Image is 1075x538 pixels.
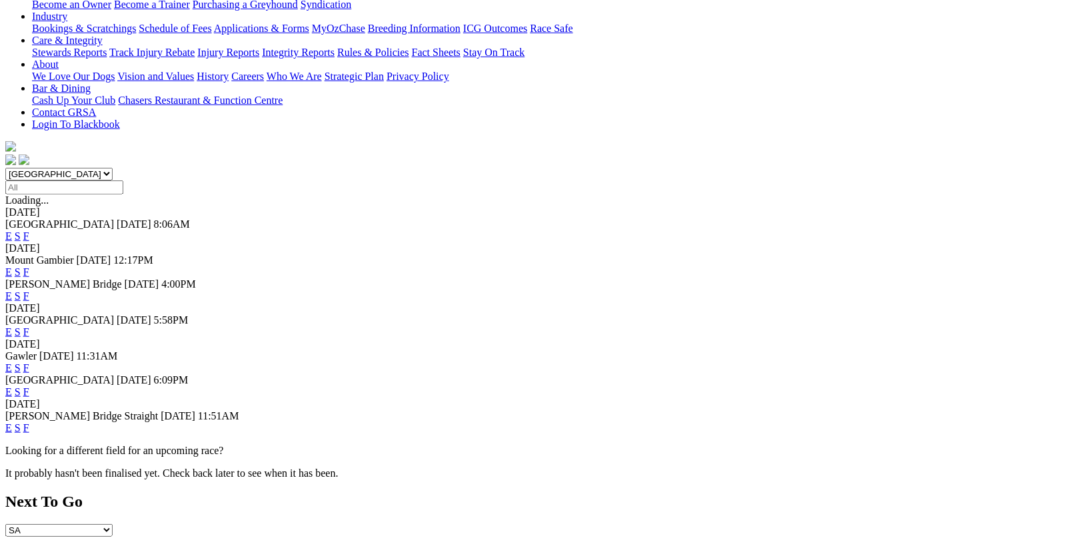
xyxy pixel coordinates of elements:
[117,314,151,326] span: [DATE]
[32,35,103,46] a: Care & Integrity
[109,47,195,58] a: Track Injury Rebate
[214,23,309,34] a: Applications & Forms
[15,230,21,242] a: S
[5,326,12,338] a: E
[325,71,384,82] a: Strategic Plan
[5,302,1070,314] div: [DATE]
[387,71,449,82] a: Privacy Policy
[23,290,29,302] a: F
[368,23,461,34] a: Breeding Information
[39,350,74,362] span: [DATE]
[5,338,1070,350] div: [DATE]
[262,47,335,58] a: Integrity Reports
[5,141,16,152] img: logo-grsa-white.png
[32,71,115,82] a: We Love Our Dogs
[118,95,283,106] a: Chasers Restaurant & Function Centre
[15,386,21,398] a: S
[5,154,16,165] img: facebook.svg
[32,47,107,58] a: Stewards Reports
[412,47,461,58] a: Fact Sheets
[5,410,158,421] span: [PERSON_NAME] Bridge Straight
[5,194,49,206] span: Loading...
[77,350,118,362] span: 11:31AM
[32,119,120,130] a: Login To Blackbook
[32,107,96,118] a: Contact GRSA
[5,398,1070,410] div: [DATE]
[32,11,67,22] a: Industry
[530,23,572,34] a: Race Safe
[23,422,29,433] a: F
[32,47,1070,59] div: Care & Integrity
[197,47,259,58] a: Injury Reports
[5,218,114,230] span: [GEOGRAPHIC_DATA]
[5,422,12,433] a: E
[117,374,151,386] span: [DATE]
[32,95,115,106] a: Cash Up Your Club
[32,23,1070,35] div: Industry
[267,71,322,82] a: Who We Are
[15,266,21,278] a: S
[32,59,59,70] a: About
[5,467,339,479] partial: It probably hasn't been finalised yet. Check back later to see when it has been.
[32,95,1070,107] div: Bar & Dining
[154,374,189,386] span: 6:09PM
[5,350,37,362] span: Gawler
[231,71,264,82] a: Careers
[5,493,1070,511] h2: Next To Go
[5,386,12,398] a: E
[139,23,211,34] a: Schedule of Fees
[5,362,12,374] a: E
[5,254,74,266] span: Mount Gambier
[32,71,1070,83] div: About
[15,362,21,374] a: S
[161,410,195,421] span: [DATE]
[15,290,21,302] a: S
[5,445,1070,457] p: Looking for a different field for an upcoming race?
[23,266,29,278] a: F
[125,278,159,290] span: [DATE]
[5,278,122,290] span: [PERSON_NAME] Bridge
[23,326,29,338] a: F
[5,374,114,386] span: [GEOGRAPHIC_DATA]
[117,71,194,82] a: Vision and Values
[154,218,190,230] span: 8:06AM
[463,23,527,34] a: ICG Outcomes
[77,254,111,266] span: [DATE]
[32,83,91,94] a: Bar & Dining
[5,230,12,242] a: E
[5,180,123,194] input: Select date
[23,362,29,374] a: F
[337,47,409,58] a: Rules & Policies
[15,422,21,433] a: S
[154,314,189,326] span: 5:58PM
[5,290,12,302] a: E
[32,23,136,34] a: Bookings & Scratchings
[198,410,239,421] span: 11:51AM
[23,230,29,242] a: F
[117,218,151,230] span: [DATE]
[5,266,12,278] a: E
[5,314,114,326] span: [GEOGRAPHIC_DATA]
[312,23,365,34] a: MyOzChase
[23,386,29,398] a: F
[161,278,196,290] span: 4:00PM
[113,254,153,266] span: 12:17PM
[5,242,1070,254] div: [DATE]
[463,47,525,58] a: Stay On Track
[5,206,1070,218] div: [DATE]
[197,71,229,82] a: History
[15,326,21,338] a: S
[19,154,29,165] img: twitter.svg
